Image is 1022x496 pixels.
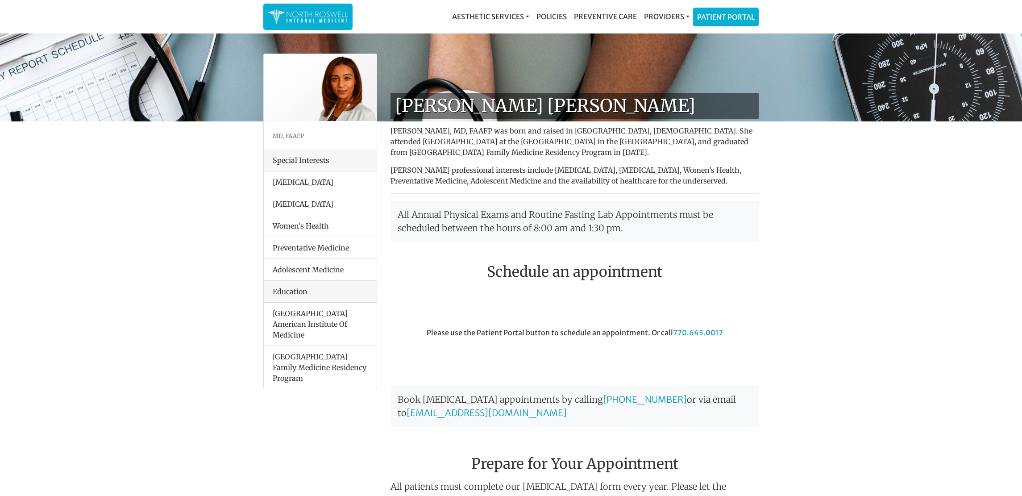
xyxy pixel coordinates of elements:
[264,281,377,303] div: Education
[673,328,723,337] a: 770.645.0017
[640,8,693,25] a: Providers
[603,394,687,405] a: [PHONE_NUMBER]
[391,263,759,280] h2: Schedule an appointment
[384,327,765,377] div: Please use the Patient Portal button to schedule an appointment. Or call
[694,8,758,26] a: Patient Portal
[264,150,377,171] div: Special Interests
[449,8,533,25] a: Aesthetic Services
[570,8,640,25] a: Preventive Care
[264,237,377,259] li: Preventative Medicine
[268,8,348,25] img: North Roswell Internal Medicine
[407,407,567,418] a: [EMAIL_ADDRESS][DOMAIN_NAME]
[391,93,759,119] h1: [PERSON_NAME] [PERSON_NAME]
[391,165,759,186] p: [PERSON_NAME] professional interests include [MEDICAL_DATA], [MEDICAL_DATA], Women’s Health, Prev...
[264,258,377,281] li: Adolescent Medicine
[533,8,570,25] a: Policies
[391,201,759,242] p: All Annual Physical Exams and Routine Fasting Lab Appointments must be scheduled between the hour...
[273,132,304,139] small: MD, FAAFP
[264,54,377,121] img: Dr. Farah Mubarak Ali MD, FAAFP
[391,125,759,158] p: [PERSON_NAME], MD, FAAFP was born and raised in [GEOGRAPHIC_DATA], [DEMOGRAPHIC_DATA]. She attend...
[264,303,377,346] li: [GEOGRAPHIC_DATA] American Institute Of Medicine
[391,386,759,427] p: Book [MEDICAL_DATA] appointments by calling or via email to
[264,193,377,215] li: [MEDICAL_DATA]
[264,171,377,193] li: [MEDICAL_DATA]
[391,434,759,476] h2: Prepare for Your Appointment
[264,346,377,389] li: [GEOGRAPHIC_DATA] Family Medicine Residency Program
[264,215,377,237] li: Women’s Health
